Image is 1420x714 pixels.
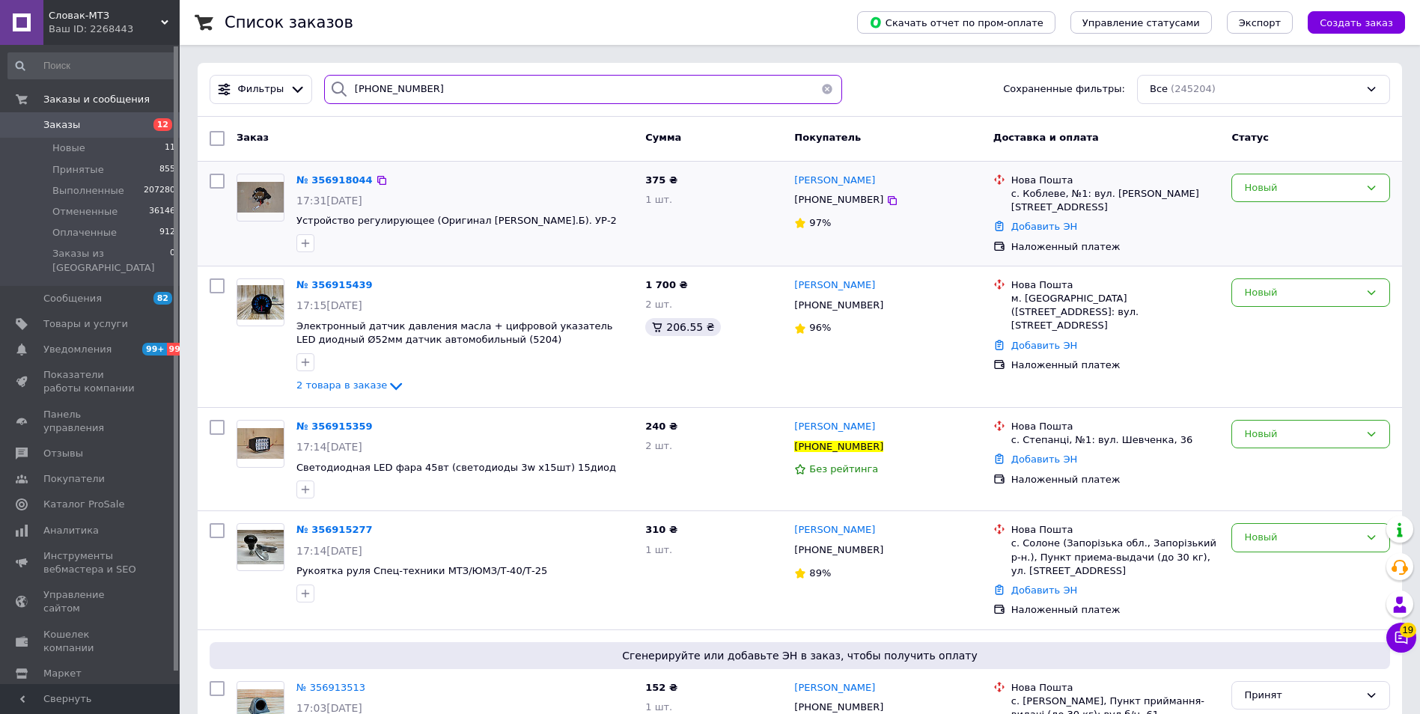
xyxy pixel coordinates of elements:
[225,13,353,31] h1: Список заказов
[1011,585,1077,596] a: Добавить ЭН
[812,75,842,104] button: Очистить
[1227,11,1293,34] button: Экспорт
[645,132,681,143] span: Сумма
[1011,681,1220,695] div: Нова Пошта
[794,544,883,555] span: [PHONE_NUMBER]
[52,184,124,198] span: Выполненные
[43,368,138,395] span: Показатели работы компании
[1011,240,1220,254] div: Наложенный платеж
[296,380,387,391] span: 2 товара в заказе
[296,462,616,473] a: Светодиодная LED фара 45вт (светодиоды 3w x15шт) 15диод
[296,565,547,576] span: Рукоятка руля Спец-техники МТЗ/ЮМЗ/Т-40/Т-25
[43,524,99,537] span: Аналитика
[52,226,117,239] span: Оплаченные
[237,530,284,565] img: Фото товару
[645,544,672,555] span: 1 шт.
[296,524,373,535] span: № 356915277
[645,701,672,713] span: 1 шт.
[857,11,1055,34] button: Скачать отчет по пром-оплате
[144,184,175,198] span: 207280
[794,681,875,695] a: [PERSON_NAME]
[43,549,138,576] span: Инструменты вебмастера и SEO
[993,132,1099,143] span: Доставка и оплата
[809,463,878,475] span: Без рейтинга
[43,93,150,106] span: Заказы и сообщения
[809,322,831,333] span: 96%
[296,299,362,311] span: 17:15[DATE]
[1082,17,1200,28] span: Управление статусами
[237,285,284,320] img: Фото товару
[43,498,124,511] span: Каталог ProSale
[52,163,104,177] span: Принятые
[7,52,177,79] input: Поиск
[149,205,175,219] span: 36146
[1070,11,1212,34] button: Управление статусами
[1244,427,1359,442] div: Новый
[794,421,875,432] span: [PERSON_NAME]
[159,163,175,177] span: 855
[237,523,284,571] a: Фото товару
[43,447,83,460] span: Отзывы
[1293,16,1405,28] a: Создать заказ
[296,215,617,226] a: Устройство регулирующее (Оригинал [PERSON_NAME].Б). УР-2
[165,141,175,155] span: 11
[794,279,875,290] span: [PERSON_NAME]
[1011,523,1220,537] div: Нова Пошта
[809,567,831,579] span: 89%
[52,247,170,274] span: Заказы из [GEOGRAPHIC_DATA]
[43,118,80,132] span: Заказы
[296,421,373,432] a: № 356915359
[1011,221,1077,232] a: Добавить ЭН
[645,194,672,205] span: 1 шт.
[1150,82,1168,97] span: Все
[1011,420,1220,433] div: Нова Пошта
[49,22,180,36] div: Ваш ID: 2268443
[1011,278,1220,292] div: Нова Пошта
[794,194,883,205] span: [PHONE_NUMBER]
[43,472,105,486] span: Покупатели
[794,132,861,143] span: Покупатель
[296,545,362,557] span: 17:14[DATE]
[296,441,362,453] span: 17:14[DATE]
[1011,603,1220,617] div: Наложенный платеж
[1011,473,1220,486] div: Наложенный платеж
[1011,454,1077,465] a: Добавить ЭН
[1011,358,1220,372] div: Наложенный платеж
[1231,132,1269,143] span: Статус
[167,343,192,356] span: 99+
[1003,82,1125,97] span: Сохраненные фильтры:
[809,217,831,228] span: 97%
[237,174,284,222] a: Фото товару
[1011,187,1220,214] div: с. Коблеве, №1: вул. [PERSON_NAME][STREET_ADDRESS]
[645,174,677,186] span: 375 ₴
[237,182,284,213] img: Фото товару
[794,441,883,452] span: [PHONE_NUMBER]
[43,588,138,615] span: Управление сайтом
[1239,17,1281,28] span: Экспорт
[296,174,373,186] a: № 356918044
[1400,622,1416,637] span: 19
[794,701,883,713] span: [PHONE_NUMBER]
[296,279,373,290] span: № 356915439
[1171,83,1216,94] span: (245204)
[43,408,138,435] span: Панель управления
[794,174,875,188] a: [PERSON_NAME]
[869,16,1043,29] span: Скачать отчет по пром-оплате
[645,279,687,290] span: 1 700 ₴
[1320,17,1393,28] span: Создать заказ
[1011,340,1077,351] a: Добавить ЭН
[794,523,875,537] a: [PERSON_NAME]
[153,118,172,131] span: 12
[43,317,128,331] span: Товары и услуги
[794,174,875,186] span: [PERSON_NAME]
[794,420,875,434] a: [PERSON_NAME]
[645,421,677,432] span: 240 ₴
[1011,537,1220,578] div: с. Солоне (Запорізька обл., Запорізький р-н.), Пункт приема-выдачи (до 30 кг), ул. [STREET_ADDRESS]
[43,628,138,655] span: Кошелек компании
[43,343,112,356] span: Уведомления
[794,299,883,311] span: [PHONE_NUMBER]
[142,343,167,356] span: 99+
